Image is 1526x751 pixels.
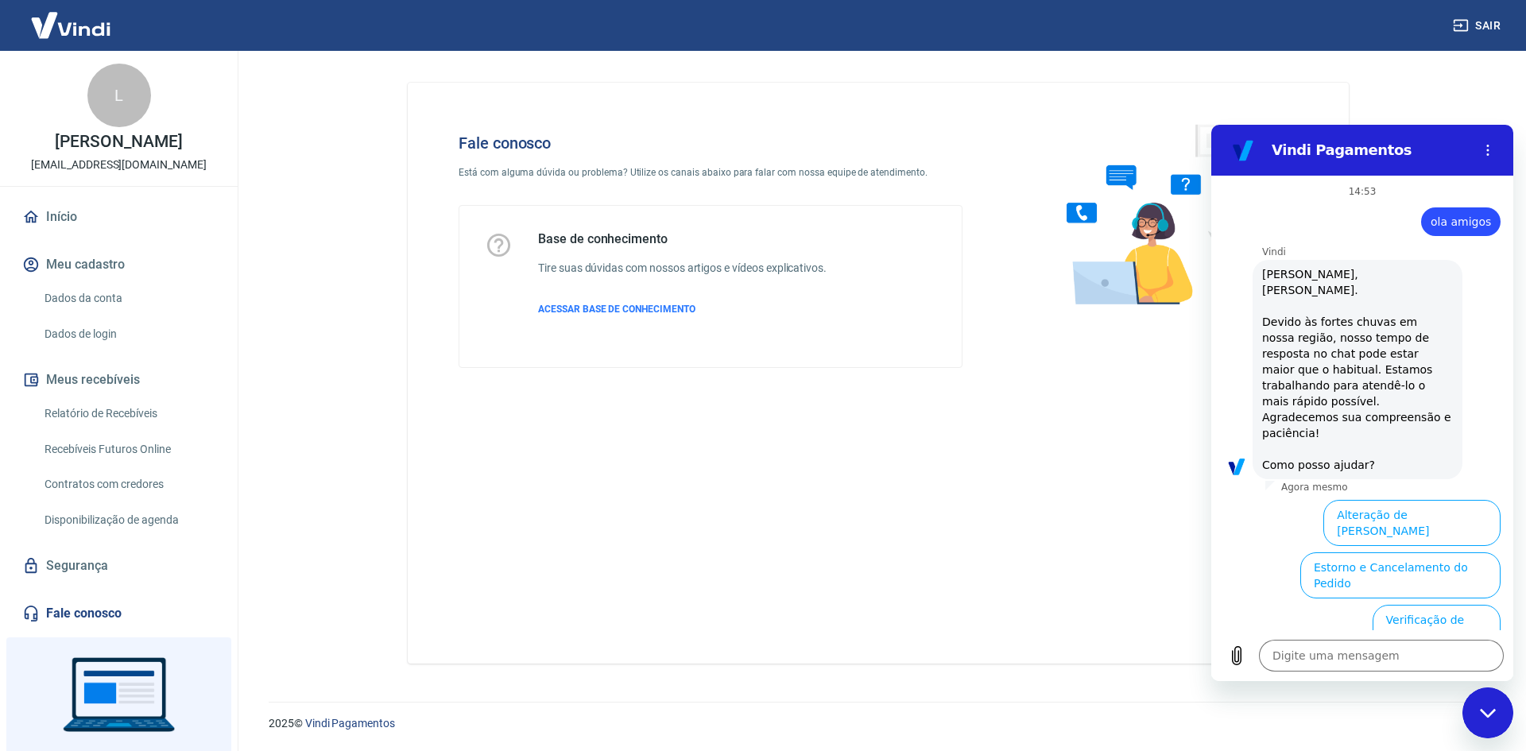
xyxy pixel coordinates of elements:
[38,433,219,466] a: Recebíveis Futuros Online
[31,157,207,173] p: [EMAIL_ADDRESS][DOMAIN_NAME]
[538,302,827,316] a: ACESSAR BASE DE CONHECIMENTO
[55,134,182,150] p: [PERSON_NAME]
[19,199,219,234] a: Início
[19,596,219,631] a: Fale conosco
[1450,11,1507,41] button: Sair
[1035,108,1276,320] img: Fale conosco
[1211,125,1513,681] iframe: Janela de mensagens
[38,397,219,430] a: Relatório de Recebíveis
[538,260,827,277] h6: Tire suas dúvidas com nossos artigos e vídeos explicativos.
[38,318,219,350] a: Dados de login
[459,165,962,180] p: Está com alguma dúvida ou problema? Utilize os canais abaixo para falar com nossa equipe de atend...
[38,468,219,501] a: Contratos com credores
[38,282,219,315] a: Dados da conta
[19,1,122,49] img: Vindi
[538,231,827,247] h5: Base de conhecimento
[1462,687,1513,738] iframe: Botão para abrir a janela de mensagens, conversa em andamento
[19,247,219,282] button: Meu cadastro
[459,134,962,153] h4: Fale conosco
[538,304,695,315] span: ACESSAR BASE DE CONHECIMENTO
[269,715,1488,732] p: 2025 ©
[19,548,219,583] a: Segurança
[305,717,395,730] a: Vindi Pagamentos
[87,64,151,127] div: L
[38,504,219,536] a: Disponibilização de agenda
[19,362,219,397] button: Meus recebíveis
